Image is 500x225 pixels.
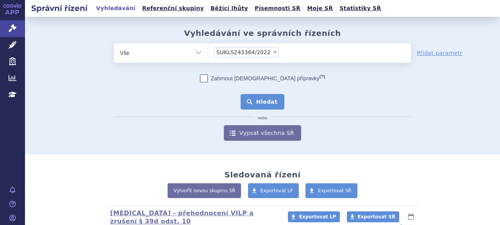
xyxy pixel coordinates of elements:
[320,74,325,79] abbr: (?)
[208,3,250,14] a: Běžící lhůty
[184,28,341,38] h2: Vyhledávání ve správních řízeních
[318,188,352,193] span: Exportovat SŘ
[347,211,399,222] a: Exportovat SŘ
[417,49,462,57] a: Přidat parametr
[252,3,303,14] a: Písemnosti SŘ
[25,3,94,14] h2: Správní řízení
[168,183,241,198] a: Vytvořit novou skupinu SŘ
[94,3,138,14] a: Vyhledávání
[358,214,395,220] span: Exportovat SŘ
[305,3,335,14] a: Moje SŘ
[288,211,340,222] a: Exportovat LP
[224,170,300,179] h2: Sledovaná řízení
[200,74,325,82] label: Zahrnout [DEMOGRAPHIC_DATA] přípravky
[140,3,206,14] a: Referenční skupiny
[254,116,271,120] i: nebo
[261,188,293,193] span: Exportovat LP
[305,183,357,198] a: Exportovat SŘ
[241,94,285,110] button: Hledat
[224,125,301,141] a: Vypsat všechna SŘ
[337,3,383,14] a: Statistiky SŘ
[248,183,299,198] a: Exportovat LP
[216,50,271,55] span: SUKLS243364/2022
[281,47,286,57] input: SUKLS243364/2022
[299,214,336,220] span: Exportovat LP
[273,50,277,54] span: ×
[110,209,254,225] a: [MEDICAL_DATA] - přehodnocení VILP a zrušení § 39d odst. 10
[407,212,415,221] button: lhůty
